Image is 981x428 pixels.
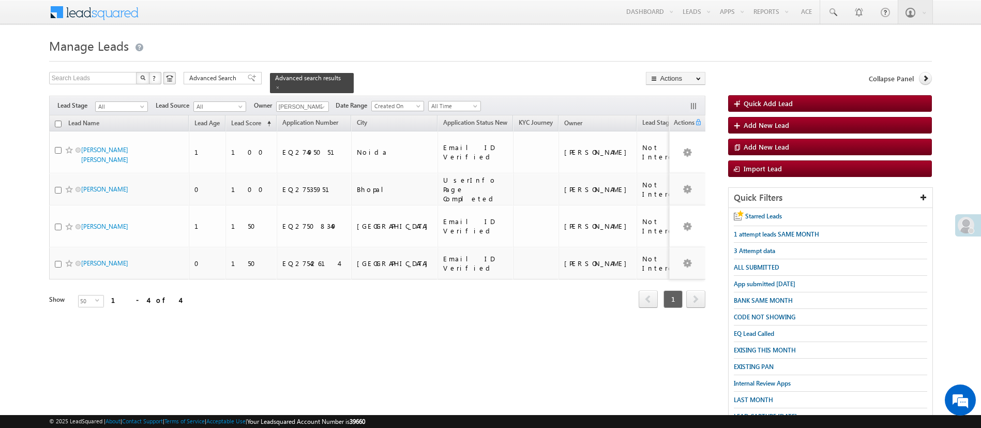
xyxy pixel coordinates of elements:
div: EQ27542614 [282,259,347,268]
a: next [686,291,705,308]
div: 1 - 4 of 4 [111,294,180,306]
div: 1 [194,147,221,157]
span: Lead Age [194,119,220,127]
span: Lead Stage [57,101,95,110]
span: © 2025 LeadSquared | | | | | [49,417,365,426]
span: EXISTING PAN [734,363,774,371]
div: Noida [357,147,433,157]
span: BANK SAME MONTH [734,297,793,304]
div: [PERSON_NAME] [564,222,632,231]
span: Lead Score [231,119,261,127]
span: All Time [429,101,478,111]
button: Actions [646,72,705,85]
div: [PERSON_NAME] [564,185,632,194]
div: Quick Filters [729,188,932,208]
div: 150 [231,222,272,231]
button: ? [149,72,161,84]
span: Starred Leads [745,212,782,220]
div: 0 [194,259,221,268]
a: All [193,101,246,112]
div: Not Interested [642,143,701,161]
div: Email ID Verified [443,217,508,235]
a: [PERSON_NAME] [81,185,128,193]
span: Add New Lead [744,142,789,151]
div: Email ID Verified [443,143,508,161]
div: Not Interested [642,180,701,199]
img: Search [140,75,145,80]
a: Terms of Service [164,418,205,424]
span: LAST MONTH [734,396,773,404]
span: next [686,290,705,308]
div: [GEOGRAPHIC_DATA] [357,259,433,268]
span: ALL SUBMITTED [734,263,779,271]
div: [GEOGRAPHIC_DATA] [357,222,433,231]
span: select [95,298,103,303]
span: Date Range [336,101,371,110]
span: Application Number [282,119,338,126]
a: Lead Name [63,117,104,131]
span: Lead Stage [642,119,672,126]
span: Lead Source [156,101,193,110]
span: Advanced Search [189,73,239,83]
div: EQ27508349 [282,222,347,231]
a: [PERSON_NAME] [81,223,128,230]
a: All [95,101,148,112]
a: Application Number [277,117,343,130]
a: Application Status New [438,117,512,130]
a: Acceptable Use [206,418,246,424]
a: [PERSON_NAME] [PERSON_NAME] [81,146,128,164]
span: Application Status New [443,119,507,126]
span: prev [639,290,658,308]
span: Actions [670,117,695,130]
div: [PERSON_NAME] [564,147,632,157]
span: 1 [663,290,683,308]
a: Created On [371,101,424,111]
span: Collapse Panel [869,74,914,83]
div: UserInfo Page Completed [443,175,508,203]
span: (sorted ascending) [263,120,271,128]
span: Owner [254,101,276,110]
span: Advanced search results [275,74,341,82]
span: 39660 [350,418,365,425]
a: Lead Score (sorted ascending) [226,117,276,130]
a: Lead Stage [637,117,677,130]
a: prev [639,291,658,308]
span: Your Leadsquared Account Number is [247,418,365,425]
span: Import Lead [744,164,782,173]
span: Manage Leads [49,37,129,54]
div: Not Interested [642,217,701,235]
span: 50 [79,296,95,307]
span: Quick Add Lead [744,99,793,108]
div: 1 [194,222,221,231]
span: App submitted [DATE] [734,280,795,288]
span: City [357,119,367,126]
div: Email ID Verified [443,254,508,273]
span: 3 Attempt data [734,247,775,255]
span: Internal Review Apps [734,379,791,387]
span: All [96,102,145,111]
a: About [105,418,120,424]
div: Show [49,295,70,304]
span: ? [153,73,157,82]
span: Add New Lead [744,121,789,129]
div: Not Interested [642,254,701,273]
div: EQ27495051 [282,147,347,157]
a: Show All Items [315,102,328,112]
span: CODE NOT SHOWING [734,313,795,321]
div: 150 [231,259,272,268]
span: EQ Lead Called [734,330,774,337]
a: KYC Journey [514,117,558,130]
input: Check all records [55,121,62,127]
span: KYC Journey [519,119,553,126]
span: EXISING THIS MONTH [734,346,796,354]
span: Owner [564,119,582,127]
span: LEAD CAPTURE [DATE] [734,412,797,420]
div: 100 [231,185,272,194]
a: All Time [428,101,481,111]
div: 100 [231,147,272,157]
span: All [194,102,243,111]
div: Bhopal [357,185,433,194]
div: [PERSON_NAME] [564,259,632,268]
a: City [352,117,372,130]
a: Contact Support [122,418,163,424]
